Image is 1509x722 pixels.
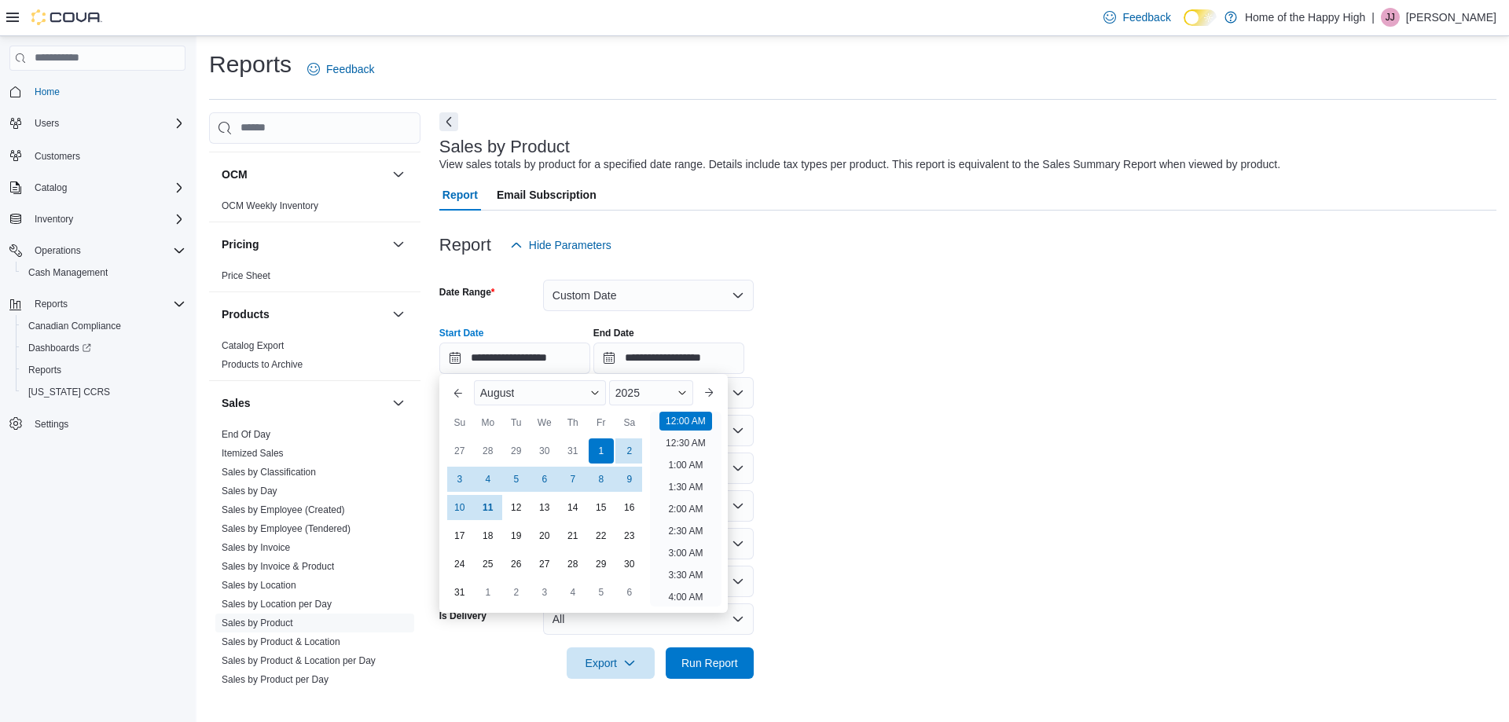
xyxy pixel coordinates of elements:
[35,213,73,225] span: Inventory
[560,495,586,520] div: day-14
[615,387,640,399] span: 2025
[617,523,642,548] div: day-23
[589,438,614,464] div: day-1
[389,305,408,324] button: Products
[532,438,557,464] div: day-30
[1184,26,1184,27] span: Dark Mode
[222,560,334,573] span: Sales by Invoice & Product
[222,655,376,666] a: Sales by Product & Location per Day
[475,410,501,435] div: Mo
[28,414,185,434] span: Settings
[567,647,655,679] button: Export
[222,467,316,478] a: Sales by Classification
[222,674,329,685] a: Sales by Product per Day
[222,359,303,370] a: Products to Archive
[28,241,87,260] button: Operations
[222,618,293,629] a: Sales by Product
[28,145,185,165] span: Customers
[3,80,192,103] button: Home
[28,415,75,434] a: Settings
[22,263,185,282] span: Cash Management
[439,112,458,131] button: Next
[696,380,721,405] button: Next month
[35,117,59,130] span: Users
[22,263,114,282] a: Cash Management
[681,655,738,671] span: Run Report
[475,438,501,464] div: day-28
[301,53,380,85] a: Feedback
[222,358,303,371] span: Products to Archive
[617,438,642,464] div: day-2
[447,467,472,492] div: day-3
[732,387,744,399] button: Open list of options
[389,394,408,412] button: Sales
[589,580,614,605] div: day-5
[439,610,486,622] label: Is Delivery
[28,82,66,101] a: Home
[209,196,420,222] div: OCM
[222,339,284,352] span: Catalog Export
[732,500,744,512] button: Open list of options
[209,49,292,80] h1: Reports
[209,266,420,291] div: Pricing
[532,523,557,548] div: day-20
[16,337,192,359] a: Dashboards
[447,438,472,464] div: day-27
[16,315,192,337] button: Canadian Compliance
[222,236,386,252] button: Pricing
[529,237,611,253] span: Hide Parameters
[447,580,472,605] div: day-31
[16,359,192,381] button: Reports
[439,236,491,255] h3: Report
[28,210,185,229] span: Inventory
[504,580,529,605] div: day-2
[732,462,744,475] button: Open list of options
[532,410,557,435] div: We
[659,434,712,453] li: 12:30 AM
[222,270,270,281] a: Price Sheet
[480,387,515,399] span: August
[222,636,340,648] span: Sales by Product & Location
[662,456,709,475] li: 1:00 AM
[222,428,270,441] span: End Of Day
[28,114,65,133] button: Users
[22,383,116,401] a: [US_STATE] CCRS
[475,467,501,492] div: day-4
[209,425,420,695] div: Sales
[439,156,1280,173] div: View sales totals by product for a specified date range. Details include tax types per product. T...
[532,495,557,520] div: day-13
[617,552,642,577] div: day-30
[3,177,192,199] button: Catalog
[532,552,557,577] div: day-27
[662,500,709,519] li: 2:00 AM
[28,386,110,398] span: [US_STATE] CCRS
[1122,9,1170,25] span: Feedback
[662,566,709,585] li: 3:30 AM
[447,552,472,577] div: day-24
[222,673,329,686] span: Sales by Product per Day
[389,235,408,254] button: Pricing
[28,210,79,229] button: Inventory
[659,412,712,431] li: 12:00 AM
[3,240,192,262] button: Operations
[35,181,67,194] span: Catalog
[504,523,529,548] div: day-19
[222,617,293,629] span: Sales by Product
[1184,9,1217,26] input: Dark Mode
[617,580,642,605] div: day-6
[28,266,108,279] span: Cash Management
[16,262,192,284] button: Cash Management
[35,418,68,431] span: Settings
[28,342,91,354] span: Dashboards
[447,523,472,548] div: day-17
[504,229,618,261] button: Hide Parameters
[28,178,185,197] span: Catalog
[222,340,284,351] a: Catalog Export
[576,647,645,679] span: Export
[222,395,386,411] button: Sales
[439,343,590,374] input: Press the down key to enter a popover containing a calendar. Press the escape key to close the po...
[35,298,68,310] span: Reports
[28,295,185,313] span: Reports
[28,241,185,260] span: Operations
[475,495,501,520] div: day-11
